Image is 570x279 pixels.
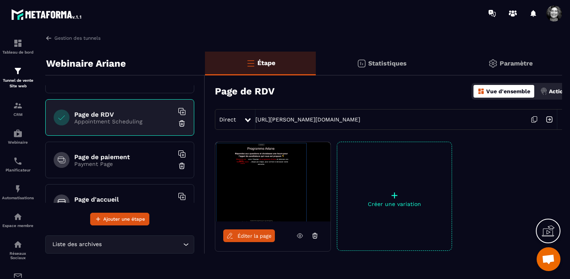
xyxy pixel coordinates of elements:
[74,153,174,161] h6: Page de paiement
[2,234,34,266] a: social-networksocial-networkRéseaux Sociaux
[540,88,547,95] img: actions.d6e523a2.png
[2,50,34,54] p: Tableau de bord
[2,150,34,178] a: schedulerschedulerPlanificateur
[219,116,236,123] span: Direct
[45,235,194,254] div: Search for option
[337,201,452,207] p: Créer une variation
[13,38,23,48] img: formation
[215,142,330,221] img: image
[2,112,34,117] p: CRM
[178,162,186,170] img: trash
[13,212,23,221] img: automations
[215,86,274,97] h3: Page de RDV
[357,59,366,68] img: stats.20deebd0.svg
[257,59,275,67] p: Étape
[74,111,174,118] h6: Page de RDV
[2,168,34,172] p: Planificateur
[2,178,34,206] a: automationsautomationsAutomatisations
[2,60,34,95] a: formationformationTunnel de vente Site web
[368,60,407,67] p: Statistiques
[45,35,52,42] img: arrow
[50,240,103,249] span: Liste des archives
[13,240,23,249] img: social-network
[46,56,126,71] p: Webinaire Ariane
[537,247,560,271] div: Ouvrir le chat
[2,78,34,89] p: Tunnel de vente Site web
[2,251,34,260] p: Réseaux Sociaux
[2,33,34,60] a: formationformationTableau de bord
[13,66,23,76] img: formation
[2,123,34,150] a: automationsautomationsWebinaire
[90,213,149,225] button: Ajouter une étape
[13,101,23,110] img: formation
[74,118,174,125] p: Appointment Scheduling
[255,116,360,123] a: [URL][PERSON_NAME][DOMAIN_NAME]
[477,88,485,95] img: dashboard-orange.40269519.svg
[74,161,174,167] p: Payment Page
[2,223,34,228] p: Espace membre
[2,196,34,200] p: Automatisations
[549,88,569,94] p: Actions
[45,35,100,42] a: Gestion des tunnels
[103,215,145,223] span: Ajouter une étape
[2,140,34,144] p: Webinaire
[486,88,530,94] p: Vue d'ensemble
[11,7,83,21] img: logo
[178,119,186,127] img: trash
[13,184,23,194] img: automations
[337,190,452,201] p: +
[542,112,557,127] img: arrow-next.bcc2205e.svg
[103,240,181,249] input: Search for option
[500,60,533,67] p: Paramètre
[488,59,498,68] img: setting-gr.5f69749f.svg
[223,229,275,242] a: Éditer la page
[246,58,255,68] img: bars-o.4a397970.svg
[238,233,272,239] span: Éditer la page
[13,156,23,166] img: scheduler
[13,129,23,138] img: automations
[2,206,34,234] a: automationsautomationsEspace membre
[2,95,34,123] a: formationformationCRM
[74,196,174,203] h6: Page d'accueil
